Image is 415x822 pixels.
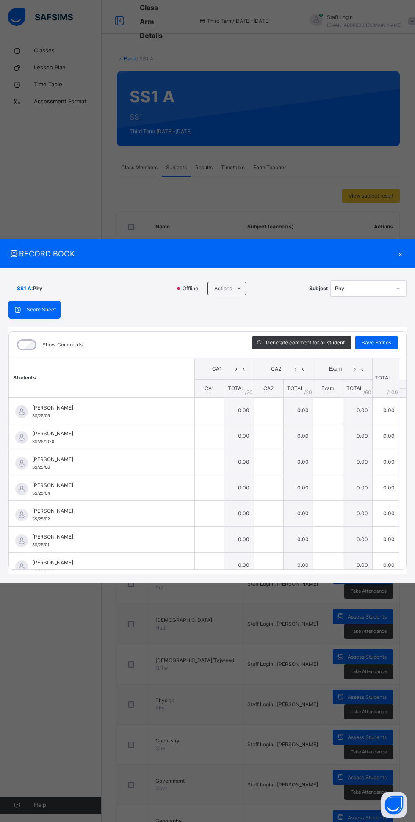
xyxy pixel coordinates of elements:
[321,385,334,391] span: Exam
[372,552,399,578] td: 0.00
[343,552,372,578] td: 0.00
[224,500,254,526] td: 0.00
[42,341,83,349] label: Show Comments
[335,285,391,292] div: Phy
[32,568,54,573] span: SS/25/1000
[346,385,363,391] span: TOTAL
[363,389,371,396] span: / 60
[214,285,232,292] span: Actions
[32,413,50,418] span: SS/25/05
[283,500,313,526] td: 0.00
[224,449,254,475] td: 0.00
[15,509,28,521] img: default.svg
[15,483,28,495] img: default.svg
[205,385,214,391] span: CA1
[283,423,313,449] td: 0.00
[224,423,254,449] td: 0.00
[362,339,391,346] span: Save Entries
[343,423,372,449] td: 0.00
[32,507,175,515] span: [PERSON_NAME]
[283,449,313,475] td: 0.00
[15,405,28,418] img: default.svg
[201,365,233,373] span: CA1
[372,397,399,423] td: 0.00
[17,285,33,292] span: SS1 A :
[343,500,372,526] td: 0.00
[224,526,254,552] td: 0.00
[309,285,328,292] span: Subject
[27,306,56,313] span: Score Sheet
[15,457,28,470] img: default.svg
[32,491,50,495] span: SS/25/04
[260,365,292,373] span: CA2
[372,358,399,398] th: TOTAL
[343,397,372,423] td: 0.00
[381,792,407,818] button: Open asap
[394,248,407,259] div: ×
[372,475,399,500] td: 0.00
[32,542,49,547] span: SS/25/01
[372,526,399,552] td: 0.00
[304,389,312,396] span: / 20
[32,404,175,412] span: [PERSON_NAME]
[228,385,244,391] span: TOTAL
[224,475,254,500] td: 0.00
[182,285,203,292] span: Offline
[15,560,28,573] img: default.svg
[32,456,175,463] span: [PERSON_NAME]
[266,339,345,346] span: Generate comment for all student
[263,385,274,391] span: CA2
[15,534,28,547] img: default.svg
[320,365,351,373] span: Exam
[283,552,313,578] td: 0.00
[372,500,399,526] td: 0.00
[343,475,372,500] td: 0.00
[283,397,313,423] td: 0.00
[32,481,175,489] span: [PERSON_NAME]
[13,374,36,381] span: Students
[245,389,253,396] span: / 20
[32,517,50,521] span: SS/25/02
[287,385,304,391] span: TOTAL
[224,397,254,423] td: 0.00
[343,449,372,475] td: 0.00
[387,389,398,396] span: /100
[224,552,254,578] td: 0.00
[8,248,394,259] span: RECORD BOOK
[283,475,313,500] td: 0.00
[372,449,399,475] td: 0.00
[32,465,50,470] span: SS/25/06
[15,431,28,444] img: default.svg
[32,533,175,541] span: [PERSON_NAME]
[372,423,399,449] td: 0.00
[283,526,313,552] td: 0.00
[343,526,372,552] td: 0.00
[32,559,175,566] span: [PERSON_NAME]
[33,285,42,292] span: Phy
[32,430,175,437] span: [PERSON_NAME]
[32,439,54,444] span: SS/25/1020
